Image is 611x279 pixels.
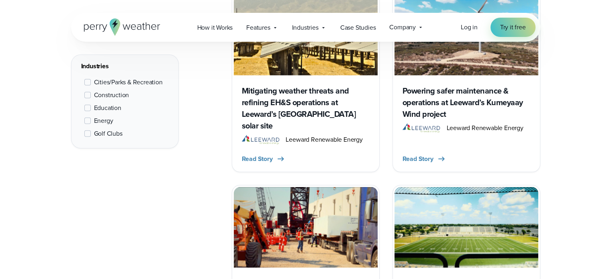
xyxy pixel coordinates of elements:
[242,85,370,132] h3: Mitigating weather threats and refining EH&S operations at Leeward’s [GEOGRAPHIC_DATA] solar site
[190,19,240,36] a: How it Works
[94,77,163,87] span: Cities/Parks & Recreation
[286,135,362,145] span: Leeward Renewable Energy
[94,103,121,113] span: Education
[446,123,523,133] span: Leeward Renewable Energy
[394,187,538,268] img: Round Rock ISD Football Field
[461,22,478,32] a: Log in
[403,154,446,164] button: Read Story
[242,154,286,164] button: Read Story
[490,18,535,37] a: Try it free
[389,22,416,32] span: Company
[94,90,129,100] span: Construction
[242,135,280,145] img: Leeward Renewable Energy Logo
[94,116,113,126] span: Energy
[403,123,440,133] img: Leeward Renewable Energy Logo
[81,61,169,71] div: Industries
[94,129,123,138] span: Golf Clubs
[246,23,270,33] span: Features
[340,23,376,33] span: Case Studies
[333,19,383,36] a: Case Studies
[500,22,526,32] span: Try it free
[292,23,319,33] span: Industries
[234,187,378,268] img: Holder Construction Workers preparing construction materials to be lifted on a crane
[403,85,530,120] h3: Powering safer maintenance & operations at Leeward’s Kumeyaay Wind project
[197,23,233,33] span: How it Works
[242,154,273,164] span: Read Story
[403,154,433,164] span: Read Story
